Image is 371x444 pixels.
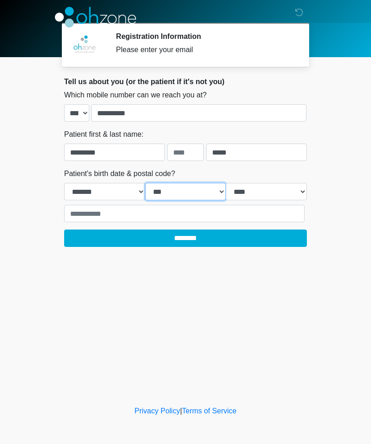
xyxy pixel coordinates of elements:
[64,129,143,140] label: Patient first & last name:
[64,90,207,101] label: Which mobile number can we reach you at?
[55,7,136,27] img: OhZone Clinics Logo
[180,407,182,415] a: |
[116,32,293,41] h2: Registration Information
[135,407,180,415] a: Privacy Policy
[182,407,236,415] a: Terms of Service
[64,168,175,179] label: Patient's birth date & postal code?
[64,77,307,86] h2: Tell us about you (or the patient if it's not you)
[71,32,98,59] img: Agent Avatar
[116,44,293,55] div: Please enter your email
